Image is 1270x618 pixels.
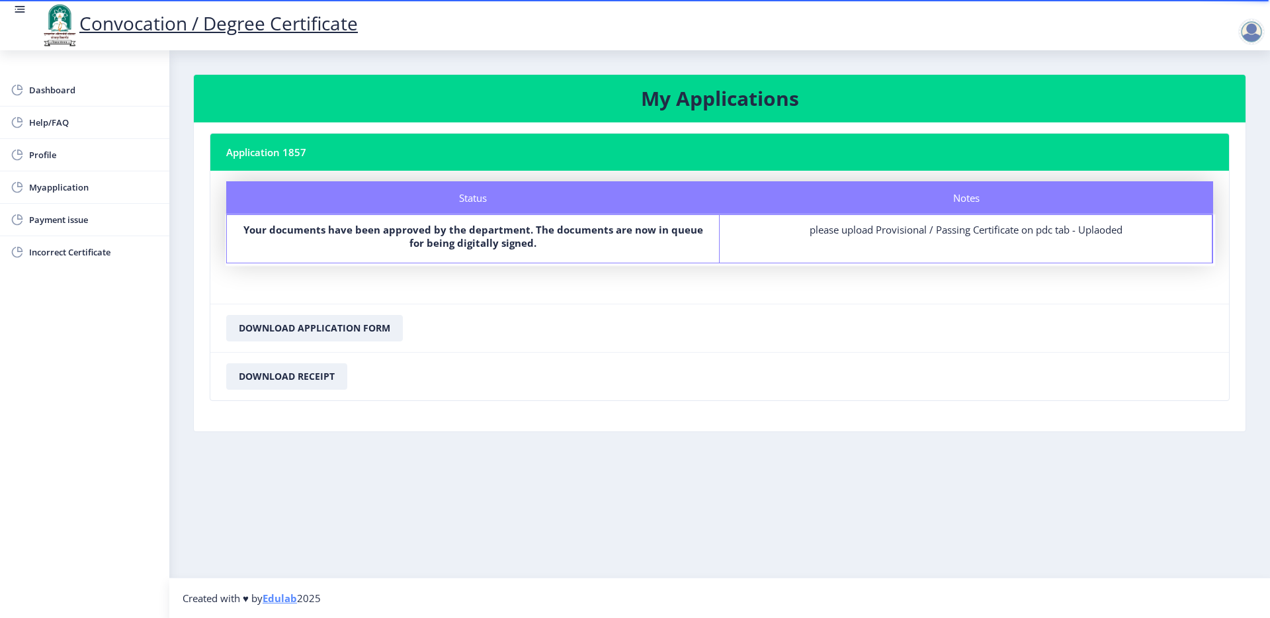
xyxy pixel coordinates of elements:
[29,179,159,195] span: Myapplication
[29,114,159,130] span: Help/FAQ
[183,592,321,605] span: Created with ♥ by 2025
[263,592,297,605] a: Edulab
[720,181,1213,214] div: Notes
[226,363,347,390] button: Download Receipt
[40,11,358,36] a: Convocation / Degree Certificate
[29,147,159,163] span: Profile
[210,85,1230,112] h3: My Applications
[29,82,159,98] span: Dashboard
[40,3,79,48] img: logo
[243,223,703,249] b: Your documents have been approved by the department. The documents are now in queue for being dig...
[29,212,159,228] span: Payment issue
[732,223,1200,236] div: please upload Provisional / Passing Certificate on pdc tab - Uplaoded
[226,315,403,341] button: Download Application Form
[226,181,720,214] div: Status
[210,134,1229,171] nb-card-header: Application 1857
[29,244,159,260] span: Incorrect Certificate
